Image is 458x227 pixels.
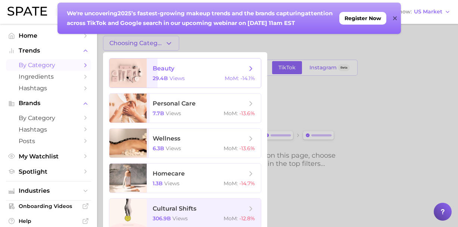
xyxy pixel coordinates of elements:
span: My Watchlist [19,153,78,160]
span: 306.9b [153,215,171,222]
span: Show [395,10,412,14]
span: Brands [19,100,78,107]
span: -14.1% [240,75,255,82]
a: Help [6,215,91,227]
a: Ingredients [6,71,91,82]
span: 29.4b [153,75,168,82]
span: -14.7% [239,180,255,187]
span: cultural shifts [153,205,196,212]
span: US Market [414,10,442,14]
span: views [172,215,188,222]
a: by Category [6,59,91,71]
span: 1.3b [153,180,163,187]
a: Home [6,30,91,41]
a: My Watchlist [6,151,91,162]
button: Brands [6,98,91,109]
span: beauty [153,65,174,72]
span: MoM : [224,145,238,152]
span: views [166,145,181,152]
span: 7.7b [153,110,164,117]
span: views [166,110,181,117]
span: Ingredients [19,73,78,80]
span: MoM : [224,110,238,117]
span: Home [19,32,78,39]
span: Hashtags [19,85,78,92]
span: views [164,180,180,187]
span: -13.6% [239,110,255,117]
span: 6.3b [153,145,164,152]
button: Industries [6,185,91,196]
span: MoM : [224,215,238,222]
img: SPATE [7,7,47,16]
span: Trends [19,47,78,54]
span: by Category [19,62,78,69]
a: Hashtags [6,124,91,135]
a: Spotlight [6,166,91,177]
button: Trends [6,45,91,56]
span: by Category [19,114,78,122]
span: Posts [19,138,78,145]
span: -13.6% [239,145,255,152]
span: homecare [153,170,185,177]
a: Hashtags [6,82,91,94]
span: MoM : [224,180,238,187]
span: MoM : [225,75,239,82]
a: Onboarding Videos [6,201,91,212]
span: Spotlight [19,168,78,175]
button: ShowUS Market [393,7,452,17]
span: personal care [153,100,196,107]
span: -12.8% [239,215,255,222]
span: Hashtags [19,126,78,133]
span: Onboarding Videos [19,203,78,209]
a: by Category [6,112,91,124]
span: Help [19,218,78,224]
span: Industries [19,187,78,194]
a: Posts [6,135,91,147]
span: views [169,75,185,82]
span: wellness [153,135,180,142]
